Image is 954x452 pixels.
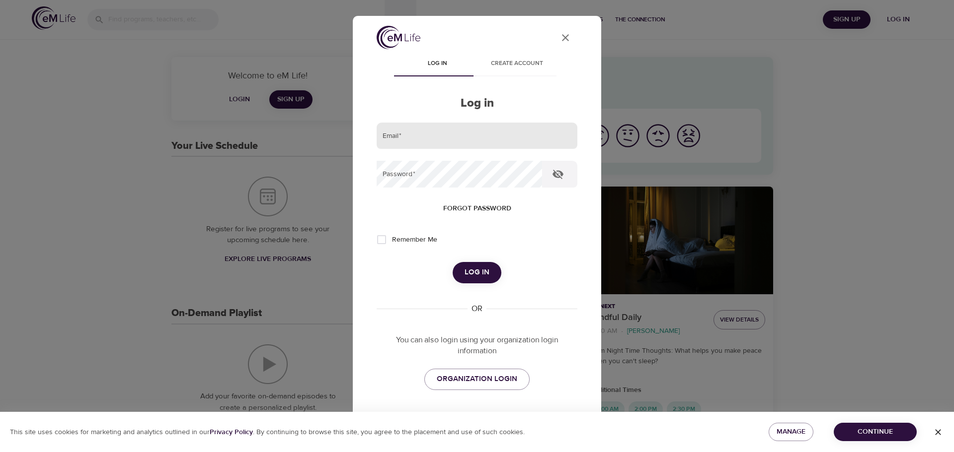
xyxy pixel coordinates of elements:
[465,266,489,279] span: Log in
[377,26,420,49] img: logo
[777,426,805,438] span: Manage
[439,199,515,218] button: Forgot password
[403,59,471,69] span: Log in
[377,53,577,76] div: disabled tabs example
[483,59,551,69] span: Create account
[377,96,577,111] h2: Log in
[468,303,486,315] div: OR
[377,334,577,357] p: You can also login using your organization login information
[392,235,437,245] span: Remember Me
[453,262,501,283] button: Log in
[443,202,511,215] span: Forgot password
[842,426,909,438] span: Continue
[437,373,517,386] span: ORGANIZATION LOGIN
[554,26,577,50] button: close
[210,428,253,437] b: Privacy Policy
[424,369,530,389] a: ORGANIZATION LOGIN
